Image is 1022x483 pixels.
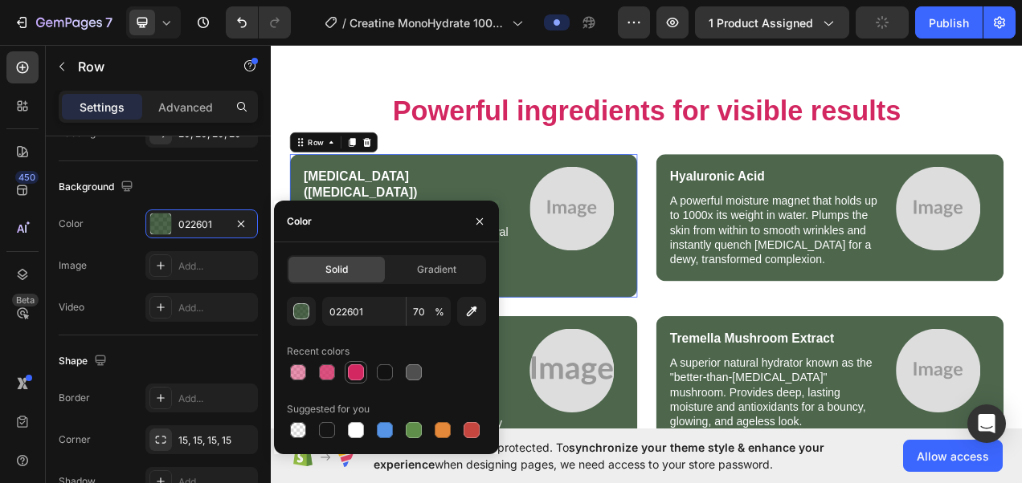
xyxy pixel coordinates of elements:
div: 450 [15,171,39,184]
div: Color [59,217,84,231]
button: 7 [6,6,120,39]
div: Color [287,214,312,229]
iframe: Design area [271,39,1022,435]
p: A powerful moisture magnet that holds up to 1000x its weight in water. Plumps the skin from withi... [512,199,779,293]
img: 636x382 [332,371,440,480]
input: Eg: FFFFFF [322,297,406,326]
div: Publish [929,14,969,31]
div: Row [44,125,71,140]
img: 608x910 [802,164,910,272]
div: Add... [178,392,254,406]
button: 1 product assigned [695,6,849,39]
span: % [435,305,444,319]
p: A direct precursor to NAD+, it supercharges your skin's natural renewal process. Boosts cellular ... [42,220,309,314]
span: Creatine MonoHydrate 100% Pure [350,14,505,31]
button: Allow access [903,440,1003,472]
span: Your page is password protected. To when designing pages, we need access to your store password. [374,439,887,473]
button: Publish [915,6,983,39]
img: 500x500 [802,371,910,480]
p: Advanced [158,99,213,116]
div: Open Intercom Messenger [967,404,1006,443]
div: Add... [178,301,254,315]
p: Settings [80,99,125,116]
span: 1 product assigned [709,14,813,31]
div: Video [59,300,84,315]
div: Suggested for you [287,402,370,416]
div: Background [59,177,137,198]
div: 022601 [178,217,225,232]
p: Tremella Mushroom Extract [512,373,779,394]
div: Undo/Redo [226,6,291,39]
span: synchronize your theme style & enhance your experience [374,440,824,471]
p: Bakuchiol (Plant-based [MEDICAL_DATA] Alternative) [42,373,309,415]
span: Gradient [417,262,456,277]
p: [MEDICAL_DATA] ([MEDICAL_DATA]) [42,165,309,207]
div: 15, 15, 15, 15 [178,433,254,448]
div: Beta [12,294,39,306]
div: Add... [178,259,254,274]
h2: Powerful ingredients for visible results [24,70,940,116]
span: / [342,14,346,31]
div: Image [59,258,87,273]
p: 7 [105,13,112,32]
p: Hyaluronic Acid [512,165,779,186]
div: Recent colors [287,344,350,359]
span: Allow access [917,448,989,465]
div: Corner [59,432,91,447]
div: Border [59,391,90,405]
div: Shape [59,351,110,372]
span: Solid [325,262,348,277]
img: 736x1104 [332,164,440,272]
p: Row [78,57,215,76]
